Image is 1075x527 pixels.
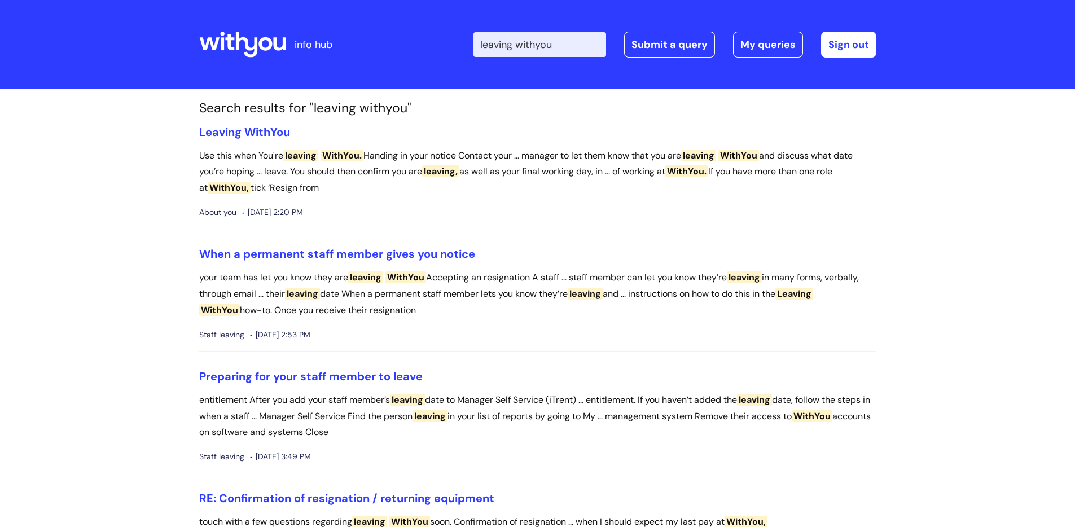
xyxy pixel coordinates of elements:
p: entitlement After you add your staff member’s date to Manager Self Service (iTrent) ... entitleme... [199,392,876,441]
span: About you [199,205,236,219]
span: WithYou [718,150,759,161]
a: My queries [733,32,803,58]
span: leaving, [422,165,459,177]
span: leaving [568,288,603,300]
span: leaving [737,394,772,406]
div: | - [473,32,876,58]
input: Search [473,32,606,57]
span: WithYou [244,125,290,139]
a: Submit a query [624,32,715,58]
span: WithYou [385,271,426,283]
span: leaving [681,150,716,161]
span: Staff leaving [199,328,244,342]
p: your team has let you know they are Accepting an resignation A staff ... staff member can let you... [199,270,876,318]
a: Sign out [821,32,876,58]
p: info hub [295,36,332,54]
a: Preparing for your staff member to leave [199,369,423,384]
span: WithYou. [665,165,708,177]
a: When a permanent staff member gives you notice [199,247,475,261]
span: leaving [283,150,318,161]
span: WithYou, [208,182,251,194]
span: Leaving [775,288,813,300]
span: WithYou [792,410,832,422]
span: leaving [413,410,447,422]
span: leaving [390,394,425,406]
span: [DATE] 2:20 PM [242,205,303,219]
span: leaving [285,288,320,300]
a: RE: Confirmation of resignation / returning equipment [199,491,494,506]
span: [DATE] 2:53 PM [250,328,310,342]
span: leaving [727,271,762,283]
span: [DATE] 3:49 PM [250,450,311,464]
span: WithYou [199,304,240,316]
span: Staff leaving [199,450,244,464]
span: Leaving [199,125,242,139]
p: Use this when You're Handing in your notice Contact your ... manager to let them know that you ar... [199,148,876,196]
span: leaving [348,271,383,283]
h1: Search results for "leaving withyou" [199,100,876,116]
span: WithYou. [321,150,363,161]
a: Leaving WithYou [199,125,290,139]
